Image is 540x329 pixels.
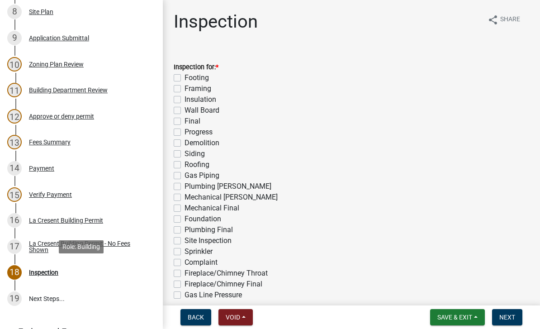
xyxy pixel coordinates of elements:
[59,240,104,253] div: Role: Building
[29,87,108,93] div: Building Department Review
[7,161,22,176] div: 14
[480,11,527,29] button: shareShare
[7,83,22,97] div: 11
[500,14,520,25] span: Share
[188,314,204,321] span: Back
[29,139,71,145] div: Fees Summary
[185,290,242,300] label: Gas Line Pressure
[7,213,22,228] div: 16
[185,170,219,181] label: Gas Piping
[29,217,103,224] div: La Cresent Building Permit
[437,314,472,321] span: Save & Exit
[7,135,22,149] div: 13
[29,240,148,253] div: La Cresent Building Permit - No Fees Shown
[185,105,219,116] label: Wall Board
[185,138,219,148] label: Demolition
[185,257,218,268] label: Complaint
[185,268,268,279] label: Fireplace/Chimney Throat
[29,35,89,41] div: Application Submittal
[174,64,218,71] label: Inspection for:
[492,309,522,325] button: Next
[430,309,485,325] button: Save & Exit
[185,192,278,203] label: Mechanical [PERSON_NAME]
[180,309,211,325] button: Back
[185,159,209,170] label: Roofing
[7,31,22,45] div: 9
[218,309,253,325] button: Void
[499,314,515,321] span: Next
[185,203,239,214] label: Mechanical Final
[185,246,213,257] label: Sprinkler
[29,269,58,276] div: Inspection
[226,314,240,321] span: Void
[185,127,213,138] label: Progress
[185,116,200,127] label: Final
[7,265,22,280] div: 18
[185,235,232,246] label: Site Inspection
[185,72,209,83] label: Footing
[185,181,271,192] label: Plumbing [PERSON_NAME]
[185,83,211,94] label: Framing
[7,5,22,19] div: 8
[185,214,221,224] label: Foundation
[7,291,22,306] div: 19
[29,165,54,172] div: Payment
[185,224,233,235] label: Plumbing Final
[29,61,84,67] div: Zoning Plan Review
[29,191,72,198] div: Verify Payment
[185,94,216,105] label: Insulation
[185,148,205,159] label: Siding
[7,239,22,254] div: 17
[174,11,258,33] h1: Inspection
[7,187,22,202] div: 15
[185,279,262,290] label: Fireplace/Chimney Final
[488,14,498,25] i: share
[29,9,53,15] div: Site Plan
[7,57,22,72] div: 10
[29,113,94,119] div: Approve or deny permit
[7,109,22,124] div: 12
